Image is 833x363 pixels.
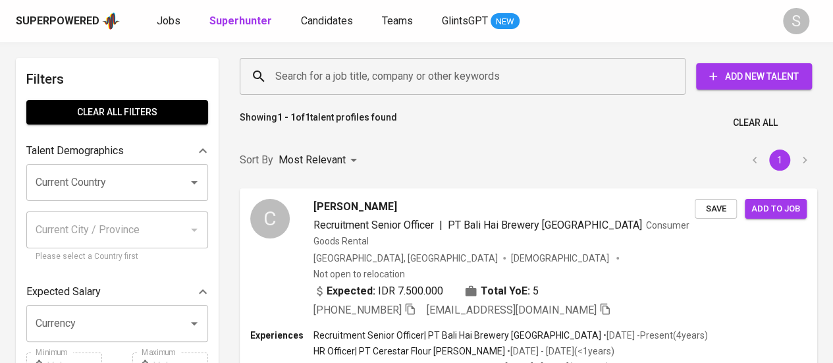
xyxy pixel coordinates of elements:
span: Jobs [157,14,180,27]
span: | [439,217,443,233]
div: Expected Salary [26,279,208,305]
div: S [783,8,809,34]
p: HR Officer | PT Cerestar Flour [PERSON_NAME] [313,345,505,358]
div: Superpowered [16,14,99,29]
a: Teams [382,13,416,30]
span: Recruitment Senior Officer [313,219,434,231]
p: Showing of talent profiles found [240,111,397,135]
b: 1 [305,112,310,123]
div: Talent Demographics [26,138,208,164]
button: Open [185,173,203,192]
p: Sort By [240,152,273,168]
div: [GEOGRAPHIC_DATA], [GEOGRAPHIC_DATA] [313,252,498,265]
button: Open [185,314,203,333]
a: Jobs [157,13,183,30]
b: 1 - 1 [277,112,296,123]
span: [PHONE_NUMBER] [313,304,402,316]
a: GlintsGPT NEW [442,13,520,30]
span: NEW [491,15,520,28]
a: Candidates [301,13,356,30]
p: Most Relevant [279,152,346,168]
b: Superhunter [209,14,272,27]
span: 5 [533,283,539,299]
span: Add New Talent [707,69,801,85]
span: Clear All [733,115,778,131]
h6: Filters [26,69,208,90]
span: Consumer Goods Rental [313,220,689,246]
nav: pagination navigation [742,150,817,171]
div: C [250,199,290,238]
img: app logo [102,11,120,31]
span: Candidates [301,14,353,27]
p: • [DATE] - Present ( 4 years ) [601,329,708,342]
div: IDR 7.500.000 [313,283,443,299]
span: Add to job [751,202,800,217]
p: • [DATE] - [DATE] ( <1 years ) [505,345,614,358]
span: GlintsGPT [442,14,488,27]
span: Save [701,202,730,217]
span: [EMAIL_ADDRESS][DOMAIN_NAME] [427,304,597,316]
a: Superhunter [209,13,275,30]
a: Superpoweredapp logo [16,11,120,31]
button: Add to job [745,199,807,219]
button: Clear All filters [26,100,208,125]
p: Expected Salary [26,284,101,300]
button: Clear All [728,111,783,135]
span: Clear All filters [37,104,198,121]
div: Most Relevant [279,148,362,173]
button: page 1 [769,150,790,171]
span: PT Bali Hai Brewery [GEOGRAPHIC_DATA] [448,219,642,231]
p: Recruitment Senior Officer | PT Bali Hai Brewery [GEOGRAPHIC_DATA] [313,329,601,342]
p: Please select a Country first [36,250,199,264]
span: [PERSON_NAME] [313,199,397,215]
span: [DEMOGRAPHIC_DATA] [511,252,611,265]
button: Add New Talent [696,63,812,90]
b: Expected: [327,283,375,299]
b: Total YoE: [481,283,530,299]
button: Save [695,199,737,219]
span: Teams [382,14,413,27]
p: Not open to relocation [313,267,405,281]
p: Experiences [250,329,313,342]
p: Talent Demographics [26,143,124,159]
